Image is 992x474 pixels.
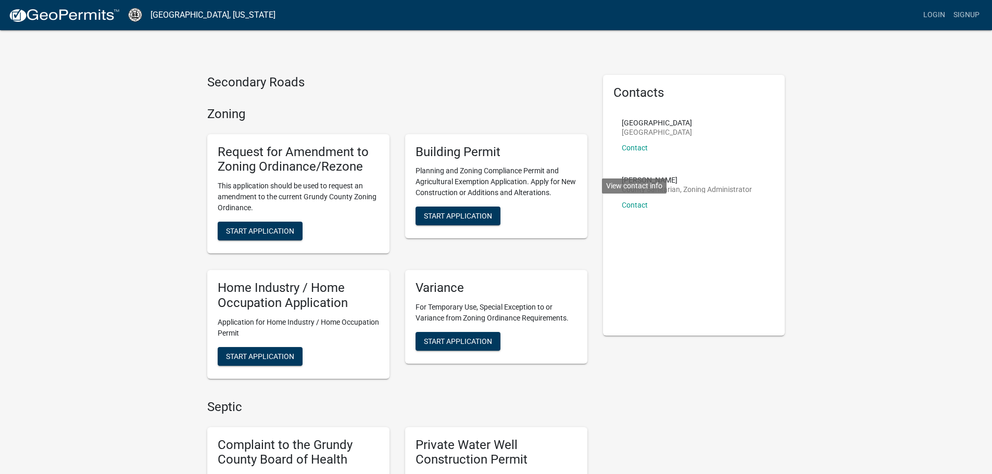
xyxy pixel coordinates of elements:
[226,352,294,360] span: Start Application
[226,227,294,235] span: Start Application
[424,337,492,345] span: Start Application
[622,129,692,136] p: [GEOGRAPHIC_DATA]
[919,5,949,25] a: Login
[949,5,984,25] a: Signup
[416,280,577,296] h5: Variance
[218,347,303,366] button: Start Application
[416,145,577,160] h5: Building Permit
[416,302,577,324] p: For Temporary Use, Special Exception to or Variance from Zoning Ordinance Requirements.
[622,144,648,152] a: Contact
[218,317,379,339] p: Application for Home Industry / Home Occupation Permit
[622,201,648,209] a: Contact
[218,280,379,311] h5: Home Industry / Home Occupation Application
[218,222,303,240] button: Start Application
[207,75,587,90] h4: Secondary Roads
[622,176,752,184] p: [PERSON_NAME]
[613,85,775,100] h5: Contacts
[128,8,142,22] img: Grundy County, Iowa
[622,119,692,126] p: [GEOGRAPHIC_DATA]
[622,186,752,193] p: County Sanitarian, Zoning Administrator
[218,181,379,213] p: This application should be used to request an amendment to the current Grundy County Zoning Ordin...
[416,207,500,225] button: Start Application
[150,6,275,24] a: [GEOGRAPHIC_DATA], [US_STATE]
[207,107,587,122] h4: Zoning
[416,438,577,468] h5: Private Water Well Construction Permit
[218,438,379,468] h5: Complaint to the Grundy County Board of Health
[207,400,587,415] h4: Septic
[424,212,492,220] span: Start Application
[416,165,577,198] p: Planning and Zoning Compliance Permit and Agricultural Exemption Application. Apply for New Const...
[416,332,500,351] button: Start Application
[218,145,379,175] h5: Request for Amendment to Zoning Ordinance/Rezone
